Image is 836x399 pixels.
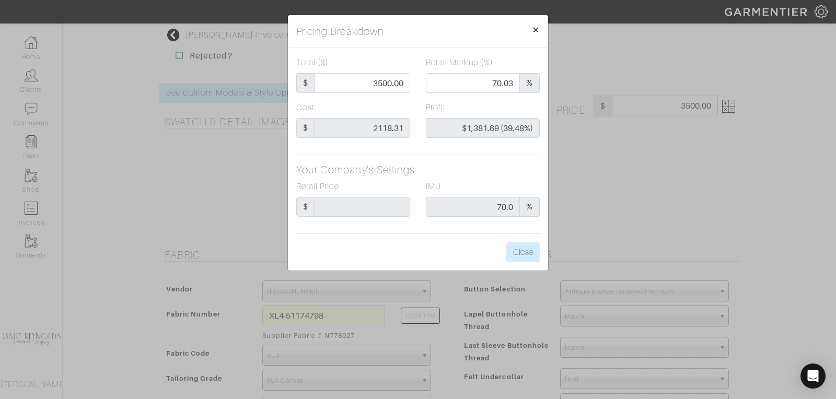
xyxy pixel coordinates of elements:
label: Retail Markup (%) [426,56,493,69]
h5: Pricing Breakdown [296,24,384,39]
span: $ [296,118,315,138]
input: Markup % [426,73,520,93]
div: Open Intercom Messenger [800,363,826,389]
label: Total ($) [296,56,329,69]
label: IMU [426,180,441,193]
span: × [532,22,540,37]
input: Unit Price [315,73,410,93]
span: $ [296,197,315,217]
button: Close [506,242,540,262]
label: Profit [426,101,446,114]
span: $ [296,73,315,93]
span: % [519,197,540,217]
h5: Your Company's Settings [296,163,540,176]
span: % [519,73,540,93]
label: Cost [296,101,315,114]
button: Close [524,15,548,44]
label: Retail Price [296,180,339,193]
